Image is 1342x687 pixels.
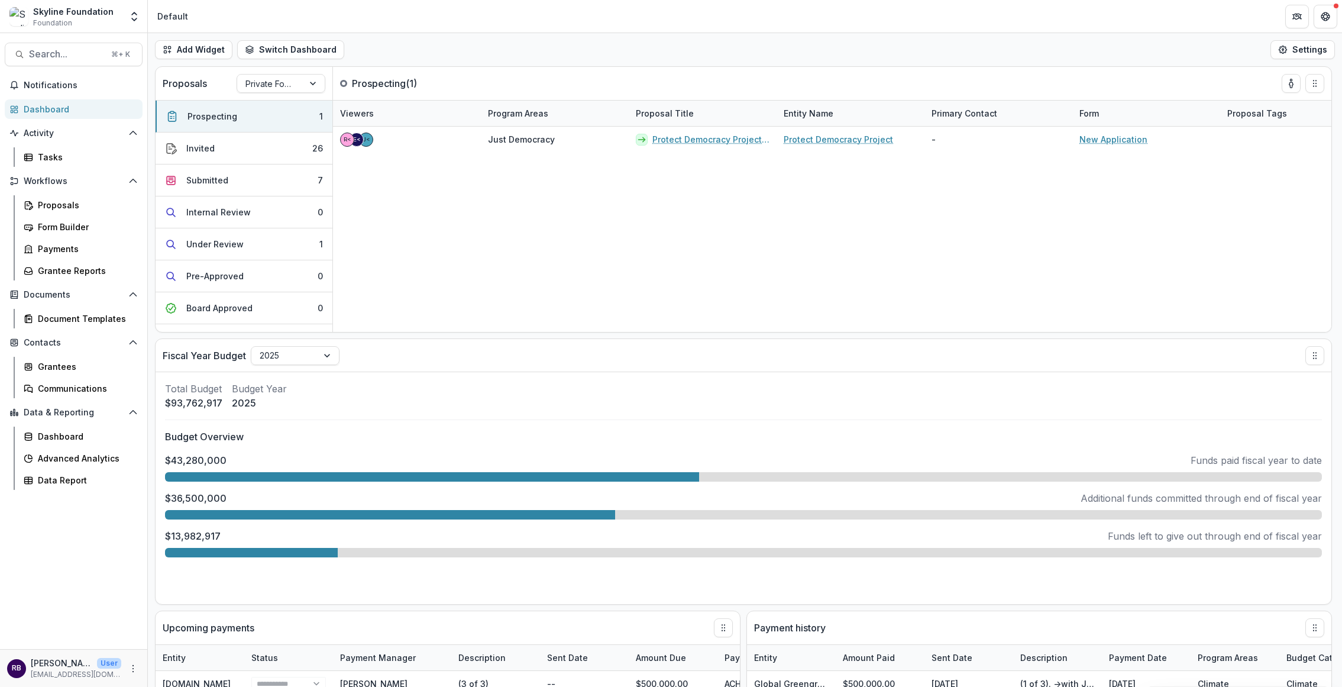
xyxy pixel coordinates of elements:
div: Primary Contact [924,101,1072,126]
div: Status [244,645,333,670]
button: Internal Review0 [156,196,332,228]
span: Notifications [24,80,138,91]
div: Description [451,645,540,670]
div: Status [244,651,285,664]
p: $43,280,000 [165,453,227,467]
button: Open Documents [5,285,143,304]
div: Payment Type [717,645,806,670]
div: Payment Manager [333,645,451,670]
div: Form [1072,101,1220,126]
a: New Application [1079,133,1147,146]
div: Viewers [333,101,481,126]
button: Under Review1 [156,228,332,260]
div: Amount Due [629,645,717,670]
div: Rose Brookhouse [12,665,21,672]
button: Pre-Approved0 [156,260,332,292]
p: [PERSON_NAME] [31,657,92,669]
div: Jenny Montoya <jenny@skylinefoundation.org> [363,137,370,143]
button: Invited26 [156,133,332,165]
a: Grantees [19,357,143,376]
div: Payments [38,243,133,255]
div: Entity [156,645,244,670]
span: Contacts [24,338,124,348]
button: Open Workflows [5,172,143,191]
div: Dashboard [38,430,133,443]
button: More [126,662,140,676]
span: Search... [29,49,104,60]
div: Submitted [186,174,228,186]
div: Payment Type [717,651,791,664]
button: Prospecting1 [156,101,332,133]
div: 1 [319,110,323,122]
div: Under Review [186,238,244,250]
div: Program Areas [481,107,555,120]
button: Board Approved0 [156,292,332,324]
a: Tasks [19,147,143,167]
div: Program Areas [1191,645,1279,670]
p: Upcoming payments [163,621,254,635]
div: Sent Date [924,645,1013,670]
button: Drag [1305,346,1324,365]
div: Grantees [38,360,133,373]
a: Communications [19,379,143,398]
p: Fiscal Year Budget [163,349,246,363]
div: Viewers [333,107,381,120]
p: Prospecting ( 1 ) [352,76,441,91]
span: Documents [24,290,124,300]
p: 2025 [232,396,287,410]
button: Search... [5,43,143,66]
div: Entity Name [777,101,924,126]
button: Open Activity [5,124,143,143]
div: Entity [747,645,836,670]
div: Payment Date [1102,645,1191,670]
a: Document Templates [19,309,143,328]
p: Budget Overview [165,430,1322,444]
p: User [97,658,121,669]
div: Entity [156,651,193,664]
div: Sent Date [540,645,629,670]
button: Drag [1305,74,1324,93]
p: Payment history [754,621,826,635]
div: ⌘ + K [109,48,132,61]
div: Entity Name [777,107,840,120]
button: Open entity switcher [126,5,143,28]
span: Just Democracy [488,133,555,146]
div: Proposal Title [629,101,777,126]
div: Description [1013,645,1102,670]
button: toggle-assigned-to-me [1282,74,1301,93]
p: Funds left to give out through end of fiscal year [1108,529,1322,543]
div: Tasks [38,151,133,163]
div: Payment Date [1102,651,1174,664]
div: 0 [318,206,323,218]
div: Program Areas [1191,651,1265,664]
div: Amount Due [629,651,693,664]
button: Open Data & Reporting [5,403,143,422]
div: Document Templates [38,312,133,325]
a: Grantee Reports [19,261,143,280]
div: Board Approved [186,302,253,314]
a: Proposals [19,195,143,215]
div: Invited [186,142,215,154]
div: 1 [319,238,323,250]
div: Skyline Foundation [33,5,114,18]
a: Protect Democracy Project [784,133,893,146]
p: Budget Year [232,382,287,396]
div: Description [1013,651,1075,664]
p: Proposals [163,76,207,91]
button: Submitted7 [156,165,332,196]
div: Amount Paid [836,651,902,664]
div: Advanced Analytics [38,452,133,465]
span: Workflows [24,176,124,186]
a: Advanced Analytics [19,449,143,468]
